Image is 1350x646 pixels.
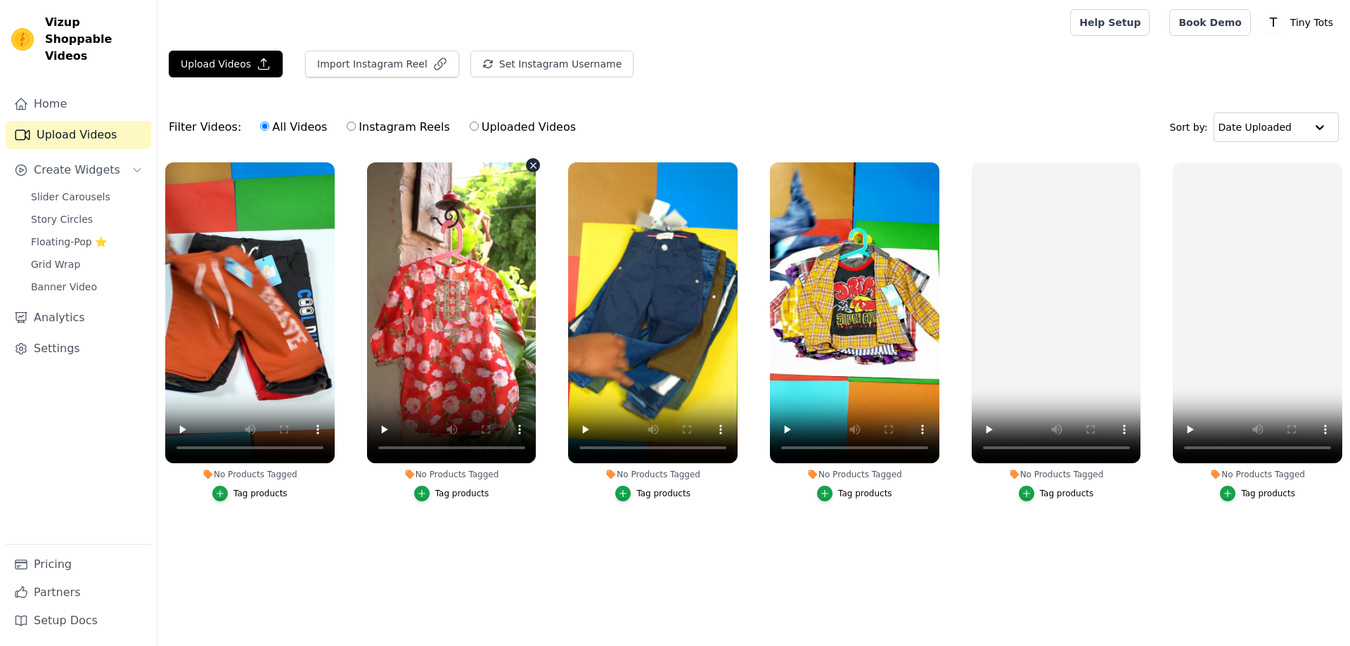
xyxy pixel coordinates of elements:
div: Tag products [636,488,690,499]
div: No Products Tagged [972,469,1141,480]
span: Grid Wrap [31,257,80,271]
div: Tag products [435,488,489,499]
div: No Products Tagged [1173,469,1342,480]
text: T [1269,15,1278,30]
button: Tag products [615,486,690,501]
label: All Videos [259,118,328,136]
button: Set Instagram Username [470,51,634,77]
a: Help Setup [1070,9,1150,36]
input: All Videos [260,122,269,131]
input: Instagram Reels [347,122,356,131]
a: Settings [6,335,151,363]
a: Pricing [6,550,151,579]
div: No Products Tagged [770,469,939,480]
span: Story Circles [31,212,93,226]
a: Book Demo [1169,9,1250,36]
button: Tag products [414,486,489,501]
a: Upload Videos [6,121,151,149]
button: Create Widgets [6,156,151,184]
span: Vizup Shoppable Videos [45,14,146,65]
a: Partners [6,579,151,607]
div: No Products Tagged [367,469,536,480]
a: Story Circles [22,209,151,229]
div: Tag products [1241,488,1295,499]
div: No Products Tagged [568,469,738,480]
a: Analytics [6,304,151,332]
a: Home [6,90,151,118]
a: Grid Wrap [22,254,151,274]
button: Upload Videos [169,51,283,77]
a: Floating-Pop ⭐ [22,232,151,252]
span: Floating-Pop ⭐ [31,235,107,249]
button: Tag products [1220,486,1295,501]
span: Slider Carousels [31,190,110,204]
div: No Products Tagged [165,469,335,480]
img: Vizup [11,28,34,51]
div: Tag products [233,488,288,499]
button: Tag products [817,486,892,501]
button: Tag products [212,486,288,501]
button: Import Instagram Reel [305,51,459,77]
div: Sort by: [1170,112,1339,142]
input: Uploaded Videos [470,122,479,131]
button: Tag products [1019,486,1094,501]
label: Instagram Reels [346,118,450,136]
p: Tiny Tots [1285,10,1339,35]
button: T Tiny Tots [1262,10,1339,35]
div: Tag products [1040,488,1094,499]
label: Uploaded Videos [469,118,577,136]
div: Filter Videos: [169,111,584,143]
a: Slider Carousels [22,187,151,207]
div: Tag products [838,488,892,499]
span: Banner Video [31,280,97,294]
button: Video Delete [526,158,540,172]
a: Setup Docs [6,607,151,635]
a: Banner Video [22,277,151,297]
span: Create Widgets [34,162,120,179]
